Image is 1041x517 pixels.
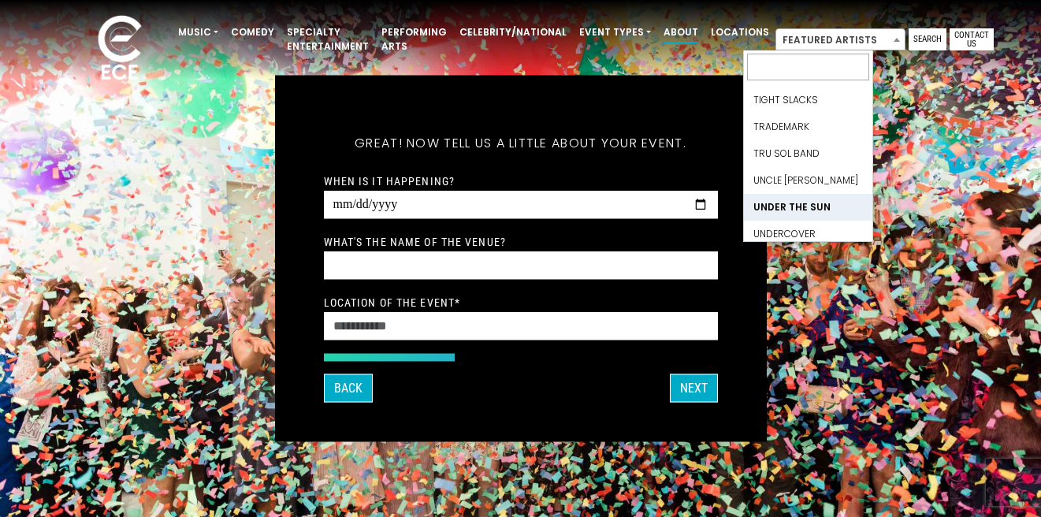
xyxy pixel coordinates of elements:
label: When is it happening? [324,174,455,188]
li: UNDER THE SUN [744,194,872,221]
a: Specialty Entertainment [281,19,375,60]
a: Music [172,19,225,46]
a: Event Types [573,19,657,46]
a: Performing Arts [375,19,453,60]
a: Contact Us [950,28,994,50]
li: UNCLE [PERSON_NAME] [744,167,872,194]
h5: Great! Now tell us a little about your event. [324,115,718,172]
input: Search [747,54,869,80]
li: TIGHT SLACKS [744,87,872,113]
button: Back [324,374,373,403]
span: Featured Artists [775,28,905,50]
span: Featured Artists [776,29,905,51]
label: What's the name of the venue? [324,235,506,249]
a: Comedy [225,19,281,46]
img: ece_new_logo_whitev2-1.png [80,11,159,87]
li: TRADEMARK [744,113,872,140]
li: Undercover Rockstar [744,221,872,262]
button: Next [670,374,718,403]
a: Locations [705,19,775,46]
li: TRU SOL BAND [744,140,872,167]
a: About [657,19,705,46]
a: Celebrity/National [453,19,573,46]
a: Search [909,28,946,50]
label: Location of the event [324,296,461,310]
